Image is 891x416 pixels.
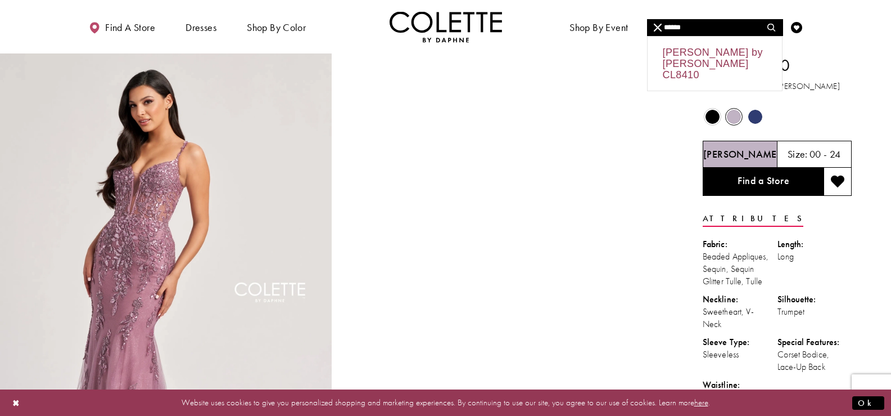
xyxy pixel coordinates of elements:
div: Length: [777,238,852,251]
span: Find a store [105,22,155,33]
div: Sweetheart, V-Neck [703,306,777,330]
span: Dresses [183,11,219,42]
a: Check Wishlist [788,11,805,42]
div: Neckline: [703,293,777,306]
video: Style CL8210 Colette by Daphne #1 autoplay loop mute video [337,53,669,220]
div: Navy Blue [745,107,765,127]
div: Black [703,107,722,127]
span: Shop By Event [569,22,628,33]
div: Waistline: [703,379,777,391]
div: Trumpet [777,306,852,318]
div: [PERSON_NAME] by [PERSON_NAME] CL8410 [648,37,782,91]
button: Close Search [647,19,669,36]
a: Toggle search [763,11,780,42]
a: Visit Home Page [390,11,502,42]
div: Product color controls state depends on size chosen [703,106,852,128]
div: Beaded Appliques, Sequin, Sequin Glitter Tulle, Tulle [703,251,777,288]
div: Long [777,251,852,263]
a: Find a store [86,11,158,42]
div: Fabric: [703,238,777,251]
div: Special Features: [777,336,852,348]
div: Heather [724,107,744,127]
div: Sleeve Type: [703,336,777,348]
a: Meet the designer [656,11,739,42]
button: Submit Dialog [852,396,884,410]
button: Add to wishlist [824,168,852,196]
button: Submit Search [761,19,783,36]
button: Close Dialog [7,393,26,413]
div: Sleeveless [703,348,777,361]
span: Shop by color [247,22,306,33]
span: Dresses [186,22,216,33]
h5: Chosen color [703,149,780,160]
img: Colette by Daphne [390,11,502,42]
span: Shop by color [244,11,309,42]
a: Attributes [703,211,803,227]
div: Search form [647,19,783,36]
p: Website uses cookies to give you personalized shopping and marketing experiences. By continuing t... [81,395,810,410]
span: Shop By Event [567,11,631,42]
div: Silhouette: [777,293,852,306]
a: here [694,397,708,408]
input: Search [647,19,783,36]
span: Size: [788,147,808,160]
div: Corset Bodice, Lace-Up Back [777,348,852,373]
a: Find a Store [703,168,824,196]
h5: 00 - 24 [809,149,841,160]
